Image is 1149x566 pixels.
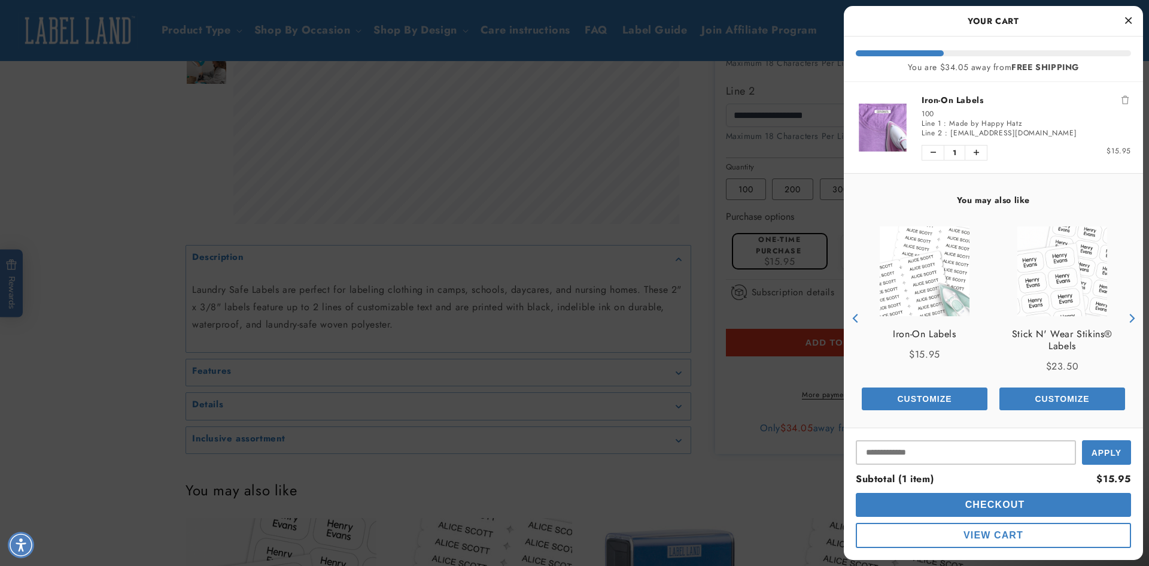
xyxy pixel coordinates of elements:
[950,128,1077,138] span: [EMAIL_ADDRESS][DOMAIN_NAME]
[945,128,948,138] span: :
[856,62,1131,72] div: You are $34.05 away from
[862,388,987,410] button: Add the product, Iron-On Labels to Cart
[880,226,969,316] img: Iron-On Labels - Label Land
[944,118,947,129] span: :
[856,104,910,151] img: Iron-On Labels - Label Land
[922,146,944,160] button: Decrease quantity of Iron-On Labels
[922,94,1131,106] a: Iron-On Labels
[1096,471,1131,488] div: $15.95
[965,146,987,160] button: Increase quantity of Iron-On Labels
[856,82,1131,173] li: product
[1011,61,1079,73] b: FREE SHIPPING
[1035,394,1089,404] span: Customize
[922,109,1131,119] div: 100
[1092,448,1121,458] span: Apply
[856,214,993,422] div: product
[856,472,934,486] span: Subtotal (1 item)
[1122,309,1140,327] button: Next
[922,118,941,129] span: Line 1
[963,530,1023,540] span: View Cart
[893,328,956,340] a: View Iron-On Labels
[856,12,1131,30] h2: Your Cart
[897,394,952,404] span: Customize
[856,440,1076,465] input: Input Discount
[856,523,1131,548] button: cart
[993,214,1131,422] div: product
[999,388,1125,410] button: Add the product, Stick N' Wear Stikins® Labels to Cart
[922,128,943,138] span: Line 2
[1119,12,1137,30] button: Close Cart
[1082,440,1131,465] button: Apply
[962,500,1025,510] span: Checkout
[847,309,865,327] button: Previous
[944,146,965,160] span: 1
[22,67,170,90] button: What material are the labels made of?
[999,328,1125,352] a: View Stick N' Wear Stikins® Labels
[856,493,1131,517] button: cart
[8,532,34,558] div: Accessibility Menu
[22,34,170,56] button: Are these labels comfortable to wear?
[1046,359,1079,373] span: $23.50
[856,195,1131,205] h4: You may also like
[1017,226,1107,316] img: View Stick N' Wear Stikins® Labels
[1119,94,1131,106] button: Remove Iron-On Labels
[909,347,940,361] span: $15.95
[1107,146,1131,156] span: $15.95
[10,470,151,506] iframe: Sign Up via Text for Offers
[949,118,1022,129] span: Made by Happy Hatz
